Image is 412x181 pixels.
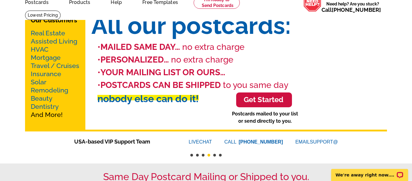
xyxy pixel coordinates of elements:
[31,29,65,37] a: Real Estate
[97,93,199,104] span: nobody else can do it!
[97,53,387,66] li: •
[31,103,59,110] a: Dentistry
[100,67,225,77] b: YOUR MAILING LIST OR OURS…
[223,80,288,90] span: to you same day
[171,55,233,65] span: no extra charge
[97,79,387,92] li: •
[208,154,210,157] button: 4 of 6
[31,16,77,24] b: Our Customers
[85,11,387,40] h1: All our postcards:
[310,139,338,144] font: SUPPORT@
[232,110,298,125] p: Postcards mailed to your list or send directly to you.
[322,7,381,13] span: Call
[100,42,180,52] b: MAILED SAME DAY…
[74,137,171,146] span: USA-based VIP Support Team
[332,7,381,13] a: [PHONE_NUMBER]
[224,138,237,146] font: CALL
[97,41,387,53] li: •
[31,29,80,119] p: And More!
[219,154,222,157] button: 6 of 6
[182,42,245,52] span: no extra charge
[322,1,384,13] span: Need help? Are you stuck?
[189,139,199,144] font: LIVE
[295,139,338,144] a: EMAILSUPPORT@
[31,78,46,86] a: Solar
[190,154,193,157] button: 1 of 6
[202,154,204,157] button: 3 of 6
[97,66,387,79] li: •
[31,95,52,102] a: Beauty
[100,55,169,65] b: PERSONALIZED…
[31,46,49,53] a: HVAC
[189,139,212,144] a: LIVECHAT
[196,154,199,157] button: 2 of 6
[239,139,283,144] a: [PHONE_NUMBER]
[31,62,79,69] a: Travel / Cruises
[213,154,216,157] button: 5 of 6
[31,54,61,61] a: Mortgage
[31,70,61,78] a: Insurance
[31,86,68,94] a: Remodeling
[327,162,412,181] iframe: LiveChat chat widget
[100,80,221,90] b: POSTCARDS CAN BE SHIPPED
[31,37,77,45] a: Assisted Living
